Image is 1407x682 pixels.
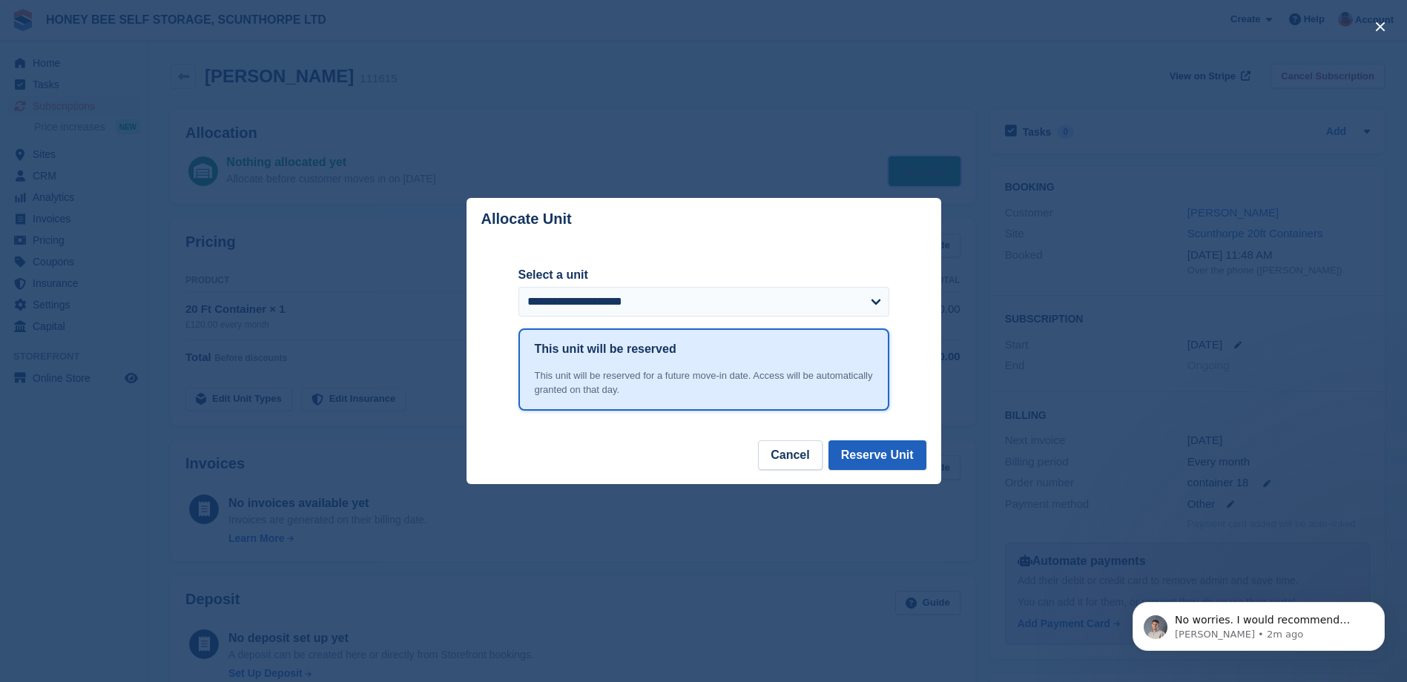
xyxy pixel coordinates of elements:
[1110,571,1407,675] iframe: Intercom notifications message
[758,440,822,470] button: Cancel
[535,340,676,358] h1: This unit will be reserved
[481,211,572,228] p: Allocate Unit
[535,368,873,397] div: This unit will be reserved for a future move-in date. Access will be automatically granted on tha...
[1368,15,1392,39] button: close
[518,266,889,284] label: Select a unit
[828,440,926,470] button: Reserve Unit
